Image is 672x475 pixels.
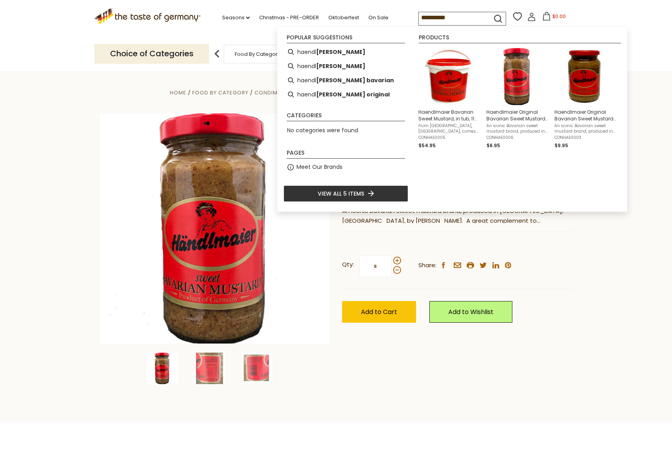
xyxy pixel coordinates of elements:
img: previous arrow [209,46,225,62]
span: Haendlmaier Original Bavarian Sweet Mustard, 8.1 oz. [486,109,548,122]
span: CONHAE0006 [486,135,548,140]
b: [PERSON_NAME] [316,48,365,57]
a: Oktoberfest [328,13,359,22]
span: Add to Cart [361,307,397,316]
a: Food By Category [235,51,280,57]
li: View all 5 items [284,185,408,202]
div: Instant Search Results [277,27,627,211]
button: $0.00 [538,12,571,24]
li: Haendlmaier Bavarian Sweet Mustard, in tub, 11 lbs. [415,45,483,153]
li: Popular suggestions [287,35,405,43]
span: Share: [418,261,436,270]
img: Haendlmaier Original Bavarian Sweet Mustard, 8.1 oz. [100,113,330,344]
li: Categories [287,113,405,121]
li: Products [419,35,621,43]
span: Haendlmaier Bavarian Sweet Mustard, in tub, 11 lbs. [418,109,480,122]
a: Add to Wishlist [429,301,512,323]
li: haendlmeier [284,59,408,73]
span: $0.00 [552,13,566,20]
span: CONHAE0005 [418,135,480,140]
img: Haendlmaier Original Bavarian Sweet Mustard, 8.1 oz. [241,353,272,384]
a: Food By Category [192,89,249,96]
span: An iconic Bavarian sweet mustard brand, produced in [GEOGRAPHIC_DATA], [GEOGRAPHIC_DATA], by [PER... [486,123,548,134]
li: Meet Our Brands [284,160,408,174]
a: Christmas - PRE-ORDER [259,13,319,22]
span: No categories were found [287,126,358,134]
li: haendlmaier [284,45,408,59]
span: $6.95 [486,142,500,149]
a: Haendlmaier Original Bavarian Sweet Mustard 13.4 oz.An iconic Bavarian sweet mustard brand, produ... [554,48,616,150]
span: From [GEOGRAPHIC_DATA], [GEOGRAPHIC_DATA], comes this truly authentic sweet, dark mustard. The ul... [418,123,480,134]
p: An iconic Bavarian sweet mustard brand, produced in [GEOGRAPHIC_DATA], [GEOGRAPHIC_DATA], by [PER... [342,206,572,226]
li: Haendlmaier Original Bavarian Sweet Mustard, 8.1 oz. [483,45,551,153]
span: An iconic Bavarian sweet mustard brand, produced in [GEOGRAPHIC_DATA], [GEOGRAPHIC_DATA], by [PER... [554,123,616,134]
li: haendlmaier original [284,87,408,102]
b: [PERSON_NAME] bavarian [316,76,394,85]
span: View all 5 items [318,189,364,198]
li: haendlmaier bavarian [284,73,408,87]
a: Condiments, Seasonings [254,89,331,96]
a: Seasons [222,13,250,22]
li: Pages [287,150,405,159]
span: $9.95 [554,142,568,149]
b: [PERSON_NAME] original [316,90,390,99]
a: Haendlmaier Original Bavarian Sweet Mustard, 8.1 oz.An iconic Bavarian sweet mustard brand, produ... [486,48,548,150]
b: [PERSON_NAME] [316,62,365,71]
p: Choice of Categories [94,44,209,63]
span: CONHAE0003 [554,135,616,140]
span: $54.95 [418,142,436,149]
li: Haendlmaier Original Bavarian Sweet Mustard 13.4 oz. [551,45,619,153]
input: Qty: [359,255,392,277]
a: Meet Our Brands [296,163,342,172]
strong: Qty: [342,260,354,270]
img: Haendlmaier Original Bavarian Sweet Mustard, 8.1 oz. [194,353,225,384]
a: On Sale [368,13,388,22]
a: Home [170,89,186,96]
span: Haendlmaier Original Bavarian Sweet Mustard 13.4 oz. [554,109,616,122]
a: Haendlmaier Bavarian Sweet Mustard, in tub, 11 lbs.From [GEOGRAPHIC_DATA], [GEOGRAPHIC_DATA], com... [418,48,480,150]
button: Add to Cart [342,301,416,323]
img: Haendlmaier Original Bavarian Sweet Mustard, 8.1 oz. [147,353,178,384]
